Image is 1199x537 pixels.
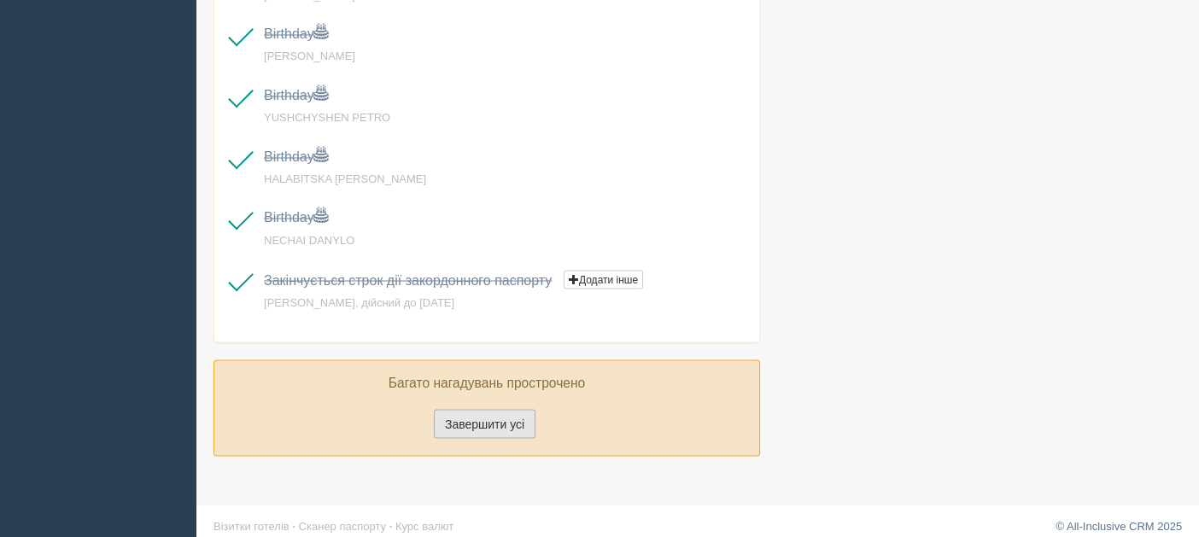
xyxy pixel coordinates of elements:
[264,233,354,246] a: NECHAI DANYLO
[1056,519,1182,532] a: © All-Inclusive CRM 2025
[264,50,355,62] a: [PERSON_NAME]
[264,88,328,102] a: Birthday
[264,172,426,185] a: HALABITSKA [PERSON_NAME]
[264,149,328,164] a: Birthday
[264,272,552,287] a: Закінчується строк дії закордонного паспорту
[299,519,386,532] a: Сканер паспорту
[564,270,643,289] button: Додати інше
[264,111,390,124] a: YUSHCHYSHEN PETRO
[292,519,295,532] span: ·
[264,295,454,308] a: [PERSON_NAME], дійсний до [DATE]
[389,519,393,532] span: ·
[395,519,453,532] a: Курс валют
[227,373,746,393] p: Багато нагадувань прострочено
[264,26,328,41] a: Birthday
[213,519,290,532] a: Візитки готелів
[434,409,535,438] button: Завершити усі
[264,210,328,225] a: Birthday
